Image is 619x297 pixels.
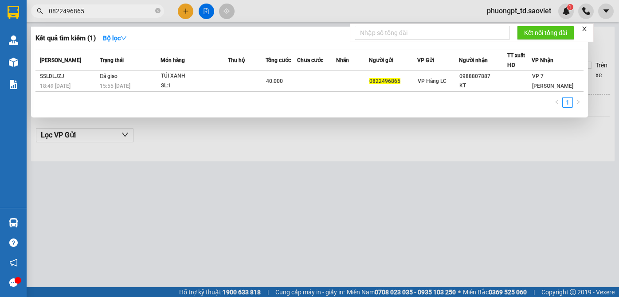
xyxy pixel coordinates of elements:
img: warehouse-icon [9,35,18,45]
span: close-circle [155,7,161,16]
h3: Kết quả tìm kiếm ( 1 ) [35,34,96,43]
img: logo-vxr [8,6,19,19]
span: Đã giao [100,73,118,79]
li: 1 [562,97,573,108]
span: 15:55 [DATE] [100,83,130,89]
img: solution-icon [9,80,18,89]
span: 18:49 [DATE] [40,83,71,89]
button: Bộ lọcdown [96,31,134,45]
li: Previous Page [552,97,562,108]
span: VP Nhận [532,57,553,63]
span: VP Hàng LC [418,78,447,84]
span: Món hàng [161,57,185,63]
button: right [573,97,584,108]
span: 0822496865 [369,78,400,84]
span: Người nhận [459,57,488,63]
div: SL: 1 [161,81,227,91]
div: KT [459,81,507,90]
span: Thu hộ [228,57,245,63]
span: [PERSON_NAME] [40,57,81,63]
span: Chưa cước [297,57,323,63]
img: warehouse-icon [9,58,18,67]
div: 0988807887 [459,72,507,81]
strong: Bộ lọc [103,35,127,42]
img: warehouse-icon [9,218,18,227]
span: VP Gửi [417,57,434,63]
span: close-circle [155,8,161,13]
div: TÚI XANH [161,71,227,81]
div: SSLDLJZJ [40,72,97,81]
span: right [576,99,581,105]
span: TT xuất HĐ [507,52,525,68]
span: search [37,8,43,14]
span: VP 7 [PERSON_NAME] [532,73,573,89]
a: 1 [563,98,572,107]
span: Nhãn [336,57,349,63]
span: question-circle [9,238,18,247]
span: notification [9,258,18,267]
button: left [552,97,562,108]
input: Tìm tên, số ĐT hoặc mã đơn [49,6,153,16]
button: Kết nối tổng đài [517,26,574,40]
span: message [9,278,18,287]
span: close [581,26,588,32]
span: Người gửi [369,57,393,63]
li: Next Page [573,97,584,108]
span: Tổng cước [266,57,291,63]
span: Trạng thái [100,57,124,63]
input: Nhập số tổng đài [355,26,510,40]
span: left [554,99,560,105]
span: 40.000 [266,78,283,84]
span: down [121,35,127,41]
span: Kết nối tổng đài [524,28,567,38]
